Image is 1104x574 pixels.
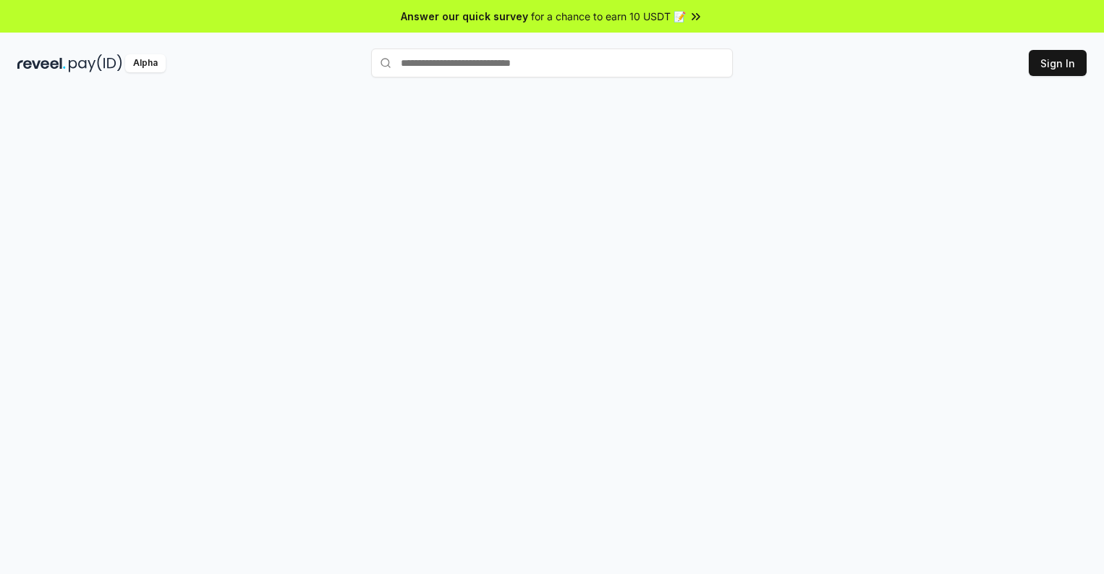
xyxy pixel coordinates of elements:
[17,54,66,72] img: reveel_dark
[69,54,122,72] img: pay_id
[531,9,686,24] span: for a chance to earn 10 USDT 📝
[125,54,166,72] div: Alpha
[1029,50,1087,76] button: Sign In
[401,9,528,24] span: Answer our quick survey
